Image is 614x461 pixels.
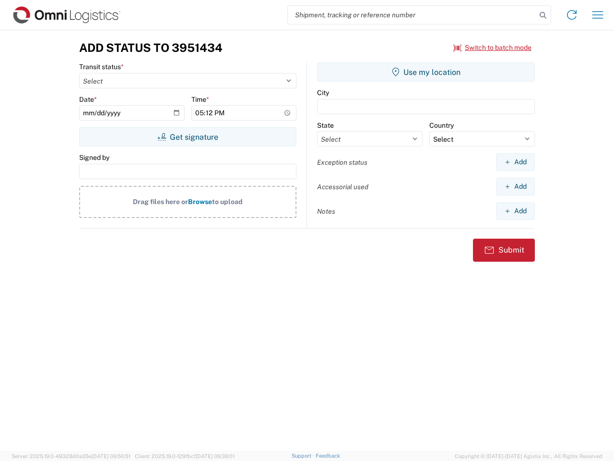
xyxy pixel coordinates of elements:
[191,95,209,104] label: Time
[317,121,334,130] label: State
[317,207,335,216] label: Notes
[79,62,124,71] label: Transit status
[317,62,535,82] button: Use my location
[317,88,329,97] label: City
[288,6,536,24] input: Shipment, tracking or reference number
[455,452,602,461] span: Copyright © [DATE]-[DATE] Agistix Inc., All Rights Reserved
[317,182,368,191] label: Accessorial used
[12,453,130,459] span: Server: 2025.19.0-49328d0a35e
[79,41,223,55] h3: Add Status to 3951434
[429,121,454,130] label: Country
[317,158,367,167] label: Exception status
[79,127,296,146] button: Get signature
[133,198,188,206] span: Drag files here or
[196,453,235,459] span: [DATE] 09:39:01
[79,153,109,162] label: Signed by
[496,178,535,195] button: Add
[135,453,235,459] span: Client: 2025.19.0-129fbcf
[316,453,340,459] a: Feedback
[212,198,243,206] span: to upload
[453,40,531,56] button: Switch to batch mode
[496,202,535,220] button: Add
[496,153,535,171] button: Add
[92,453,130,459] span: [DATE] 09:50:51
[188,198,212,206] span: Browse
[79,95,97,104] label: Date
[473,239,535,262] button: Submit
[292,453,316,459] a: Support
